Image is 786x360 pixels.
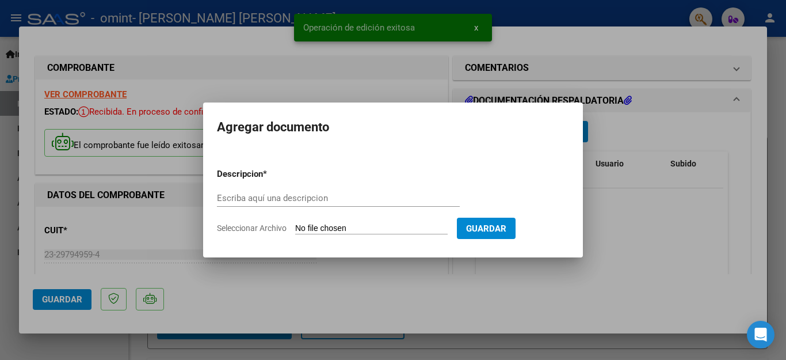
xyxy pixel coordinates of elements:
div: Open Intercom Messenger [747,321,774,348]
span: Guardar [466,223,506,234]
span: Seleccionar Archivo [217,223,287,233]
h2: Agregar documento [217,116,569,138]
button: Guardar [457,218,516,239]
p: Descripcion [217,168,323,181]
